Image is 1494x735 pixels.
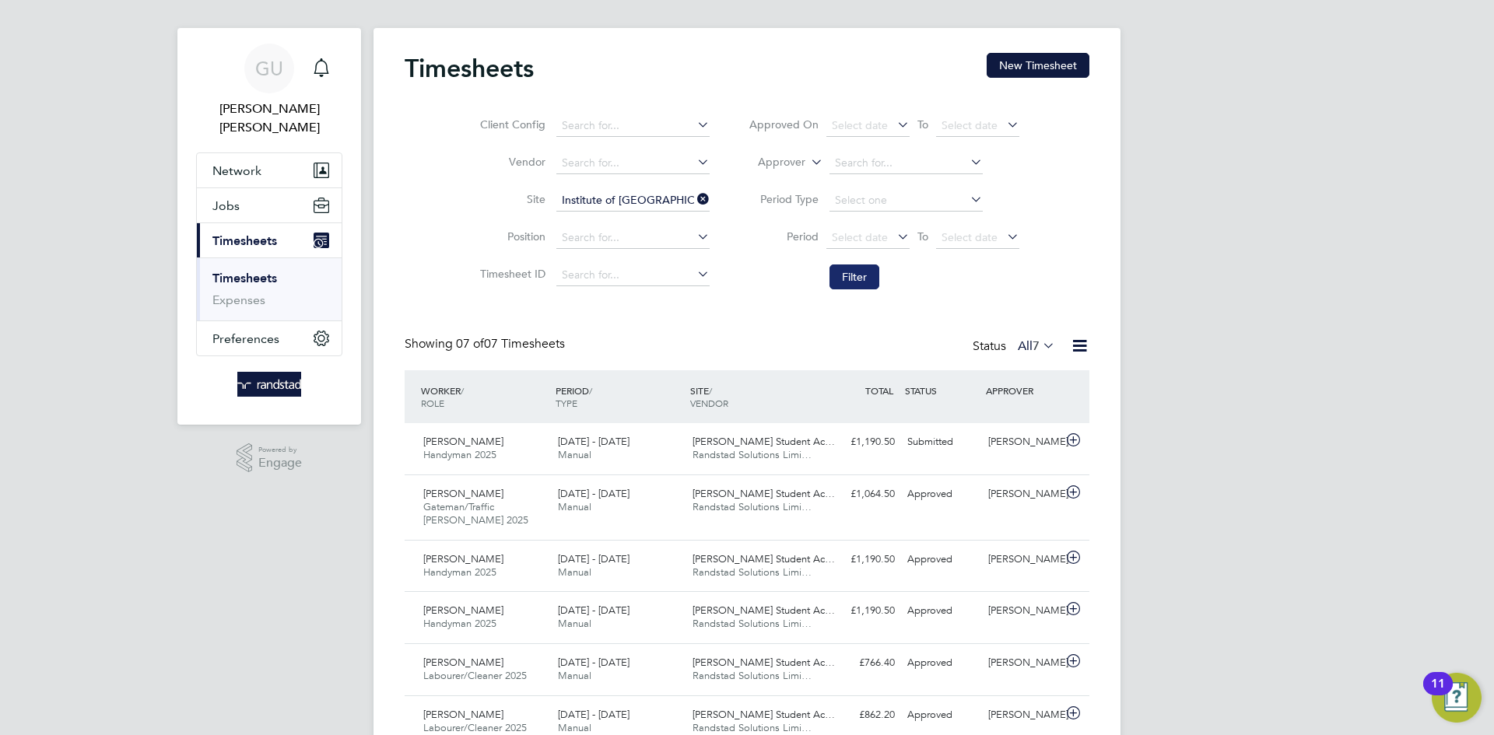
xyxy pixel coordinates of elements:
div: Approved [901,650,982,676]
span: Select date [832,230,888,244]
div: [PERSON_NAME] [982,429,1063,455]
div: Approved [901,481,982,507]
button: Preferences [197,321,342,355]
a: Expenses [212,292,265,307]
span: [PERSON_NAME] Student Ac… [693,708,835,721]
div: [PERSON_NAME] [982,650,1063,676]
span: [PERSON_NAME] Student Ac… [693,656,835,669]
span: 07 of [456,336,484,352]
div: 11 [1431,684,1445,704]
label: Vendor [475,155,545,169]
span: Randstad Solutions Limi… [693,500,812,513]
button: Open Resource Center, 11 new notifications [1432,673,1482,723]
span: Manual [558,500,591,513]
div: Approved [901,547,982,572]
span: Handyman 2025 [423,565,496,579]
a: GU[PERSON_NAME] [PERSON_NAME] [196,44,342,137]
span: To [913,226,933,247]
span: [DATE] - [DATE] [558,487,630,500]
label: Position [475,229,545,243]
span: Timesheets [212,233,277,248]
input: Search for... [556,227,710,249]
span: [DATE] - [DATE] [558,552,630,565]
span: TOTAL [865,384,893,397]
input: Search for... [829,152,983,174]
span: VENDOR [690,397,728,409]
div: £862.20 [820,702,901,728]
span: / [461,384,464,397]
label: Period [749,229,819,243]
div: £766.40 [820,650,901,676]
label: Approved On [749,117,819,131]
div: £1,064.50 [820,481,901,507]
button: Network [197,153,342,187]
div: WORKER [417,376,552,417]
button: Jobs [197,188,342,222]
span: Handyman 2025 [423,448,496,461]
span: Labourer/Cleaner 2025 [423,721,527,734]
span: [PERSON_NAME] [423,435,503,448]
span: [PERSON_NAME] Student Ac… [693,604,835,617]
button: Filter [829,264,879,289]
span: Manual [558,721,591,734]
span: Manual [558,669,591,682]
span: [DATE] - [DATE] [558,604,630,617]
span: Preferences [212,331,279,346]
nav: Main navigation [177,28,361,425]
input: Search for... [556,190,710,212]
span: GU [255,58,283,79]
div: Timesheets [197,257,342,320]
span: Randstad Solutions Limi… [693,617,812,630]
div: APPROVER [982,376,1063,404]
div: [PERSON_NAME] [982,702,1063,728]
span: 7 [1033,338,1040,354]
span: Network [212,163,261,178]
span: Manual [558,448,591,461]
div: £1,190.50 [820,429,901,455]
span: TYPE [556,397,577,409]
div: STATUS [901,376,982,404]
label: Approver [735,155,805,170]
div: PERIOD [552,376,686,417]
span: [DATE] - [DATE] [558,435,630,448]
button: New Timesheet [987,53,1089,78]
span: [PERSON_NAME] [423,656,503,669]
span: Select date [942,118,998,132]
span: [PERSON_NAME] Student Ac… [693,487,835,500]
span: [PERSON_NAME] Student Ac… [693,435,835,448]
div: Approved [901,702,982,728]
div: [PERSON_NAME] [982,598,1063,624]
div: [PERSON_NAME] [982,547,1063,572]
span: 07 Timesheets [456,336,565,352]
span: Select date [942,230,998,244]
label: Period Type [749,192,819,206]
span: [DATE] - [DATE] [558,708,630,721]
span: Handyman 2025 [423,617,496,630]
label: Client Config [475,117,545,131]
a: Go to home page [196,372,342,397]
div: [PERSON_NAME] [982,481,1063,507]
span: [PERSON_NAME] [423,487,503,500]
input: Search for... [556,264,710,286]
span: Manual [558,565,591,579]
h2: Timesheets [405,53,534,84]
div: Showing [405,336,568,352]
span: Select date [832,118,888,132]
span: Randstad Solutions Limi… [693,669,812,682]
div: Approved [901,598,982,624]
img: randstad-logo-retina.png [237,372,302,397]
a: Powered byEngage [237,443,303,473]
label: All [1018,338,1055,354]
input: Select one [829,190,983,212]
span: Manual [558,617,591,630]
span: ROLE [421,397,444,409]
div: Submitted [901,429,982,455]
span: [DATE] - [DATE] [558,656,630,669]
span: / [589,384,592,397]
button: Timesheets [197,223,342,257]
span: Randstad Solutions Limi… [693,721,812,734]
span: / [709,384,712,397]
a: Timesheets [212,271,277,285]
label: Site [475,192,545,206]
span: [PERSON_NAME] [423,604,503,617]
